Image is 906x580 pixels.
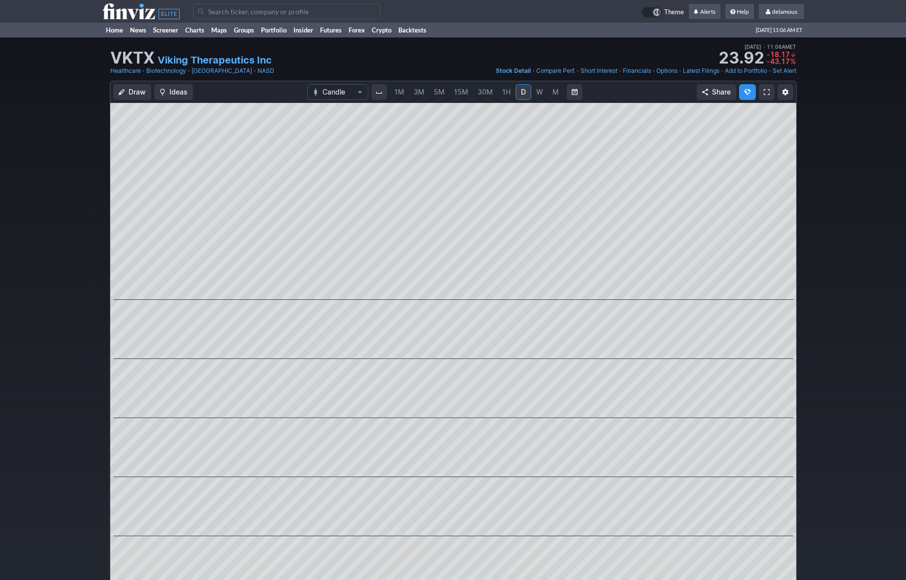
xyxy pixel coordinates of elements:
[230,23,258,37] a: Groups
[767,50,790,59] span: -18.17
[536,66,575,76] a: Compare Perf.
[127,23,150,37] a: News
[516,84,531,100] a: D
[697,84,736,100] button: Share
[193,3,380,19] input: Search
[110,66,141,76] a: Healthcare
[532,66,535,76] span: •
[253,66,257,76] span: •
[652,66,655,76] span: •
[739,84,756,100] button: Explore new features
[618,66,622,76] span: •
[317,23,345,37] a: Futures
[756,23,802,37] span: [DATE] 11:06 AM ET
[496,67,531,74] span: Stock Detail
[725,66,767,76] a: Add to Portfolio
[536,67,575,74] span: Compare Perf.
[772,8,797,15] span: delamous
[323,87,353,97] span: Candle
[371,84,387,100] button: Interval
[718,50,764,66] strong: 23.92
[434,88,445,96] span: 5M
[689,4,720,20] a: Alerts
[744,42,796,51] span: [DATE] 11:06AM ET
[576,66,580,76] span: •
[146,66,186,76] a: Biotechnology
[478,88,493,96] span: 30M
[720,66,724,76] span: •
[664,7,684,18] span: Theme
[290,23,317,37] a: Insider
[777,84,793,100] button: Chart Settings
[642,7,684,18] a: Theme
[552,88,559,96] span: M
[768,66,772,76] span: •
[623,66,651,76] a: Financials
[498,84,515,100] a: 1H
[473,84,497,100] a: 30M
[429,84,449,100] a: 5M
[725,4,754,20] a: Help
[102,23,127,37] a: Home
[763,44,765,50] span: •
[790,57,796,65] span: %
[182,23,208,37] a: Charts
[450,84,473,100] a: 15M
[496,66,531,76] a: Stock Detail
[169,87,188,97] span: Ideas
[129,87,146,97] span: Draw
[679,66,682,76] span: •
[548,84,564,100] a: M
[113,84,151,100] button: Draw
[656,66,678,76] a: Options
[150,23,182,37] a: Screener
[683,67,719,74] span: Latest Filings
[187,66,191,76] span: •
[414,88,424,96] span: 3M
[258,23,290,37] a: Portfolio
[581,66,617,76] a: Short Interest
[158,53,272,67] a: Viking Therapeutics Inc
[759,4,804,20] a: delamous
[390,84,409,100] a: 1M
[521,88,526,96] span: D
[773,66,796,76] a: Set Alert
[409,84,429,100] a: 3M
[767,57,790,65] span: -43.17
[712,87,731,97] span: Share
[567,84,582,100] button: Range
[532,84,548,100] a: W
[454,88,468,96] span: 15M
[395,23,430,37] a: Backtests
[683,66,719,76] a: Latest Filings
[192,66,252,76] a: [GEOGRAPHIC_DATA]
[759,84,775,100] a: Fullscreen
[536,88,543,96] span: W
[368,23,395,37] a: Crypto
[394,88,404,96] span: 1M
[307,84,368,100] button: Chart Type
[258,66,274,76] a: NASD
[345,23,368,37] a: Forex
[142,66,145,76] span: •
[154,84,193,100] button: Ideas
[502,88,511,96] span: 1H
[110,50,155,66] h1: VKTX
[208,23,230,37] a: Maps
